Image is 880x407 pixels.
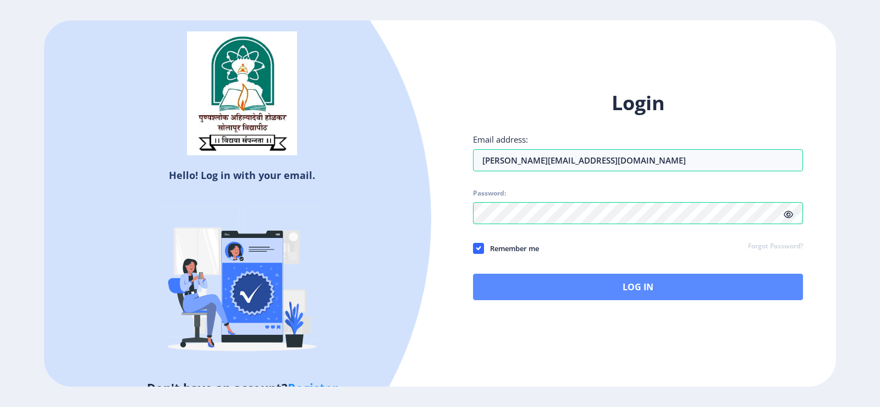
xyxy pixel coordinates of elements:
[473,134,528,145] label: Email address:
[146,186,338,379] img: Verified-rafiki.svg
[52,379,432,397] h5: Don't have an account?
[473,90,803,116] h1: Login
[473,274,803,300] button: Log In
[288,379,338,396] a: Register
[484,242,539,255] span: Remember me
[187,31,297,156] img: sulogo.png
[473,189,506,198] label: Password:
[473,149,803,171] input: Email address
[748,242,803,252] a: Forgot Password?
